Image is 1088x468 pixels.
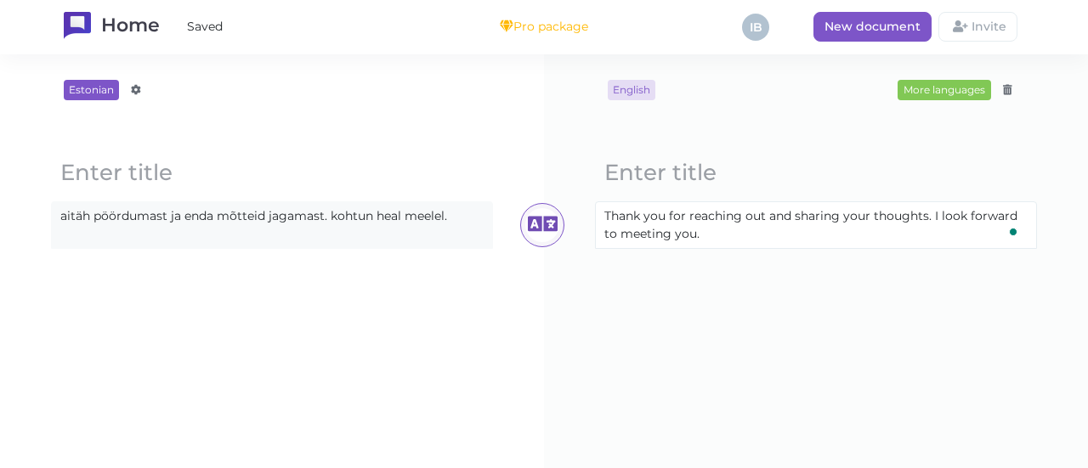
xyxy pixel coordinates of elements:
[64,80,119,100] span: Estonian
[742,14,769,41] div: IB
[52,202,492,230] content: aitäh pöördumast ja enda mõtteid jagamast. kohtun heal meelel.
[813,12,932,42] a: New document
[898,80,991,100] div: More languages
[972,19,1006,34] span: Invite
[596,202,1036,248] content: To enrich screen reader interactions, please activate Accessibility in Grammarly extension settings
[500,19,588,34] div: Pro package
[101,12,160,42] h1: Home
[608,80,655,100] span: English
[64,12,91,39] img: TranslateWise logo
[64,12,160,42] a: Home
[187,18,223,36] span: Saved
[824,19,921,34] span: New document
[520,203,564,247] div: Update translation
